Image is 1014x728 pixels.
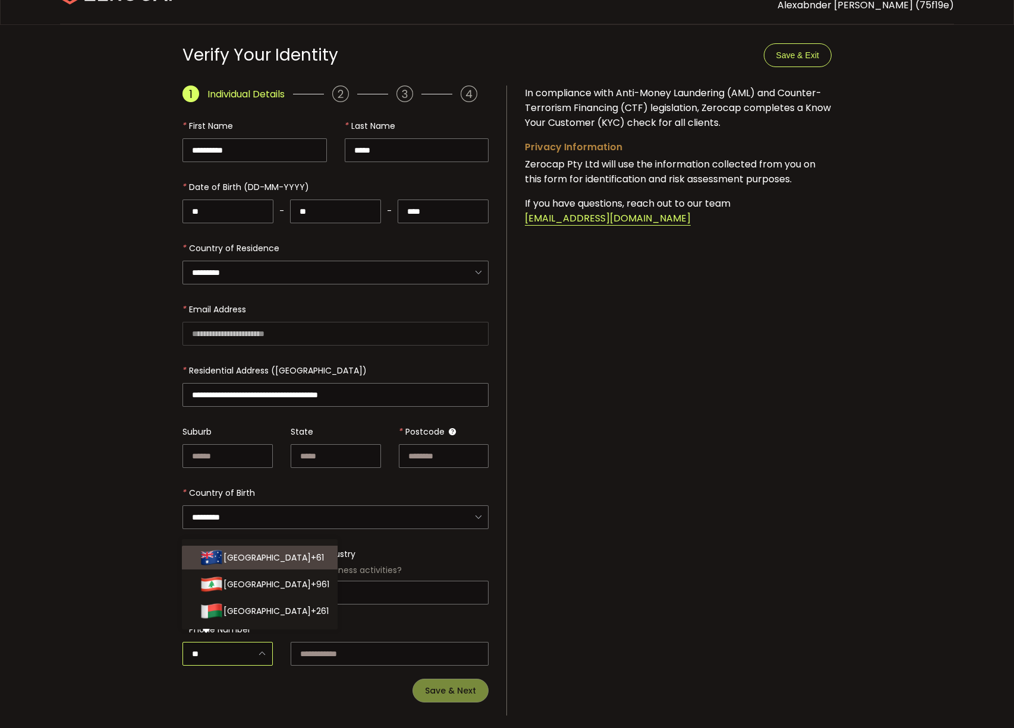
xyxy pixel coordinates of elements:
[764,43,832,67] button: Save & Exit
[525,86,831,129] span: In compliance with Anti-Money Laundering (AML) and Counter-Terrorism Financing (CTF) legislation,...
[182,43,338,67] span: Verify Your Identity
[412,679,489,702] button: Save & Next
[207,87,285,102] span: Individual Details
[311,601,329,621] span: +261
[525,197,730,210] span: If you have questions, reach out to our team
[873,600,1014,728] iframe: Chat Widget
[525,140,622,154] span: Privacy Information
[311,574,329,594] span: +961
[223,601,311,621] span: [GEOGRAPHIC_DATA]
[223,574,311,594] span: [GEOGRAPHIC_DATA]
[200,599,223,623] img: Madagascar.png
[525,211,691,226] span: [EMAIL_ADDRESS][DOMAIN_NAME]
[387,199,392,223] span: -
[223,547,311,568] span: [GEOGRAPHIC_DATA]
[311,547,324,568] span: +61
[279,199,284,223] span: -
[525,157,815,186] span: Zerocap Pty Ltd will use the information collected from you on this form for identification and r...
[425,686,476,695] span: Save & Next
[200,546,223,569] img: Australia.png
[776,50,819,60] span: Save & Exit
[200,572,223,596] img: Lebanon.png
